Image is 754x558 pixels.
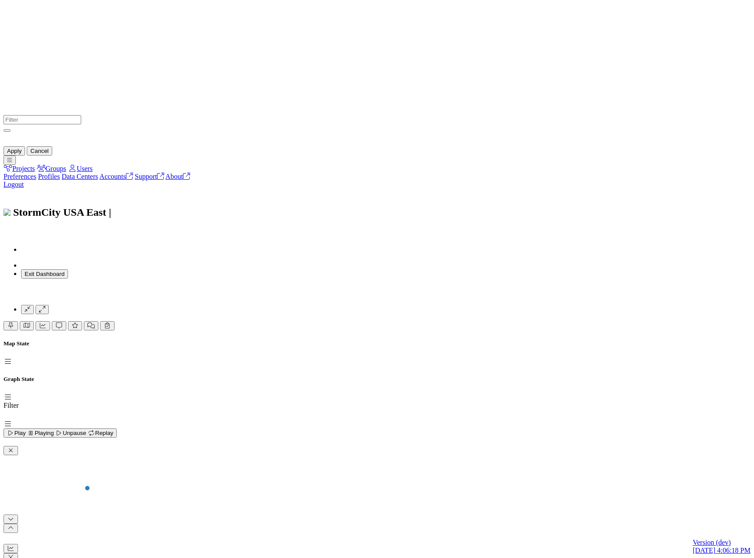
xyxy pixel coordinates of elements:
[109,207,111,218] span: |
[4,209,11,216] img: chi-fish-icon.svg
[4,146,25,156] button: Apply
[61,173,98,180] a: Data Centers
[88,430,113,436] span: Replay
[7,430,26,436] span: Play
[4,402,19,409] label: Filter
[68,165,93,172] a: Users
[55,430,86,436] span: Unpause
[63,207,106,218] span: USA East
[135,173,164,180] a: Support
[100,173,133,180] a: Accounts
[165,173,190,180] a: About
[37,165,66,172] a: Groups
[38,173,60,180] a: Profiles
[4,115,81,124] input: Filter
[4,181,24,188] a: Logout
[4,173,36,180] a: Preferences
[13,207,61,218] span: StormCity
[27,430,54,436] span: Playing
[4,165,35,172] a: Projects
[693,539,750,554] a: Version (dev) [DATE] 4:06:18 PM
[21,269,68,279] button: Exit Dashboard
[4,428,117,438] button: Play Playing Unpause Replay
[27,146,52,156] button: Cancel
[693,547,750,554] span: [DATE] 4:06:18 PM
[4,376,750,383] h5: Graph State
[4,340,750,347] h5: Map State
